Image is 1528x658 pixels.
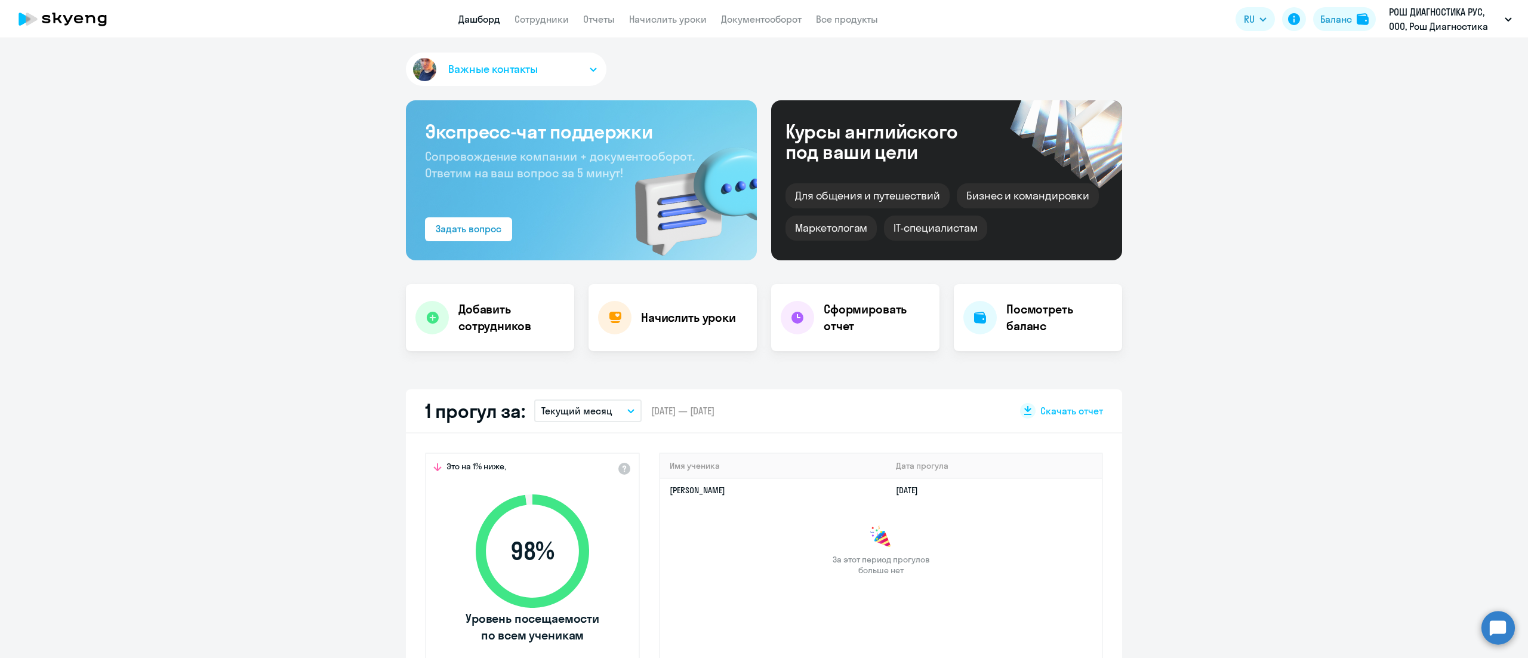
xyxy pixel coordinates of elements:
[458,13,500,25] a: Дашборд
[583,13,615,25] a: Отчеты
[660,454,886,478] th: Имя ученика
[436,222,501,236] div: Задать вопрос
[785,183,950,208] div: Для общения и путешествий
[534,399,642,422] button: Текущий месяц
[1040,404,1103,417] span: Скачать отчет
[515,13,569,25] a: Сотрудники
[1236,7,1275,31] button: RU
[406,53,606,86] button: Важные контакты
[886,454,1102,478] th: Дата прогула
[785,121,990,162] div: Курсы английского под ваши цели
[831,554,931,576] span: За этот период прогулов больше нет
[884,216,987,241] div: IT-специалистам
[1244,12,1255,26] span: RU
[1006,301,1113,334] h4: Посмотреть баланс
[425,119,738,143] h3: Экспресс-чат поддержки
[1320,12,1352,26] div: Баланс
[425,217,512,241] button: Задать вопрос
[458,301,565,334] h4: Добавить сотрудников
[824,301,930,334] h4: Сформировать отчет
[618,126,757,260] img: bg-img
[869,525,893,549] img: congrats
[641,309,736,326] h4: Начислить уроки
[541,404,612,418] p: Текущий месяц
[1383,5,1518,33] button: РОШ ДИАГНОСТИКА РУС, ООО, Рош Диагностика постоплата
[651,404,714,417] span: [DATE] — [DATE]
[896,485,928,496] a: [DATE]
[1357,13,1369,25] img: balance
[464,537,601,565] span: 98 %
[446,461,506,475] span: Это на 1% ниже,
[464,610,601,644] span: Уровень посещаемости по всем ученикам
[425,149,695,180] span: Сопровождение компании + документооборот. Ответим на ваш вопрос за 5 минут!
[816,13,878,25] a: Все продукты
[785,216,877,241] div: Маркетологам
[629,13,707,25] a: Начислить уроки
[425,399,525,423] h2: 1 прогул за:
[721,13,802,25] a: Документооборот
[411,56,439,84] img: avatar
[1389,5,1500,33] p: РОШ ДИАГНОСТИКА РУС, ООО, Рош Диагностика постоплата
[448,62,538,77] span: Важные контакты
[670,485,725,496] a: [PERSON_NAME]
[1313,7,1376,31] button: Балансbalance
[957,183,1099,208] div: Бизнес и командировки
